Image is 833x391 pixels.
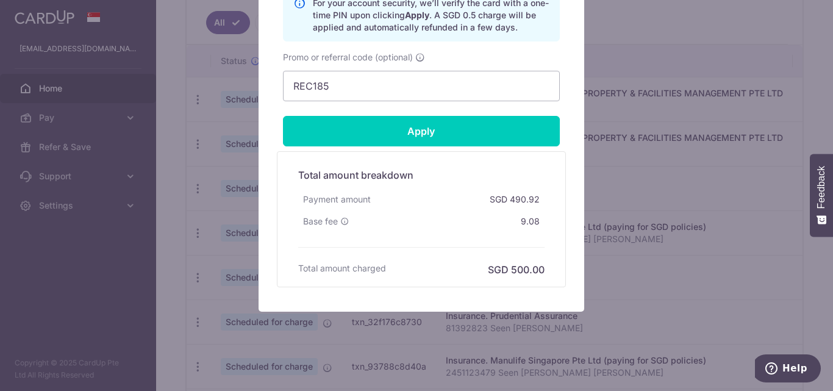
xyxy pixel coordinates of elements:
input: Apply [283,116,560,146]
iframe: Opens a widget where you can find more information [755,354,821,385]
b: Apply [405,10,429,20]
h5: Total amount breakdown [298,168,545,182]
h6: SGD 500.00 [488,262,545,277]
span: Base fee [303,215,338,228]
div: SGD 490.92 [485,188,545,210]
h6: Total amount charged [298,262,386,274]
span: Feedback [816,166,827,209]
span: Promo or referral code (optional) [283,51,413,63]
button: Feedback - Show survey [810,154,833,237]
div: Payment amount [298,188,376,210]
div: 9.08 [516,210,545,232]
